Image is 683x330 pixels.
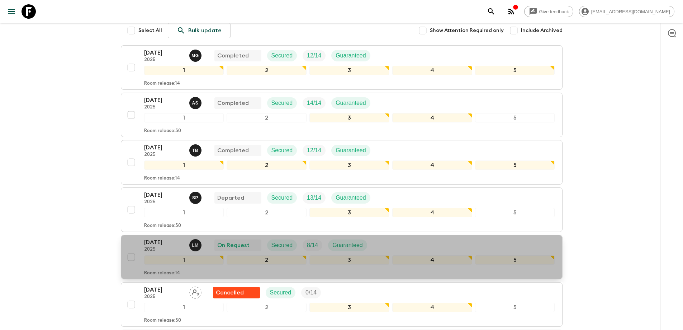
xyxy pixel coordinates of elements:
button: [DATE]2025Mariam GabichvadzeCompletedSecuredTrip FillGuaranteed12345Room release:14 [121,45,563,90]
p: On Request [217,241,250,250]
span: Sophie Pruidze [189,194,203,200]
p: Room release: 14 [144,270,180,276]
p: 12 / 14 [307,146,321,155]
div: Secured [267,97,297,109]
p: 13 / 14 [307,194,321,202]
p: Secured [271,241,293,250]
p: 2025 [144,294,184,300]
p: 12 / 14 [307,51,321,60]
div: 1 [144,113,224,122]
span: Tamar Bulbulashvili [189,147,203,152]
div: Trip Fill [303,240,322,251]
div: 2 [227,113,307,122]
span: [EMAIL_ADDRESS][DOMAIN_NAME] [587,9,674,14]
div: 5 [475,208,555,217]
span: Luka Mamniashvili [189,241,203,247]
div: Secured [267,192,297,204]
div: 2 [227,208,307,217]
p: Secured [270,288,291,297]
div: 5 [475,303,555,312]
span: Mariam Gabichvadze [189,52,203,57]
div: 1 [144,255,224,265]
div: Trip Fill [303,50,326,61]
p: [DATE] [144,48,184,57]
p: Guaranteed [332,241,363,250]
p: [DATE] [144,238,184,247]
p: 8 / 14 [307,241,318,250]
div: 2 [227,161,307,170]
div: 5 [475,113,555,122]
p: [DATE] [144,191,184,199]
div: Trip Fill [303,192,326,204]
p: Room release: 30 [144,318,181,324]
p: [DATE] [144,96,184,104]
p: Guaranteed [336,194,366,202]
button: menu [4,4,19,19]
div: 3 [309,113,389,122]
p: Departed [217,194,244,202]
p: Room release: 30 [144,128,181,134]
div: 4 [392,113,472,122]
p: Bulk update [188,26,222,35]
div: Secured [267,240,297,251]
p: Secured [271,51,293,60]
p: Room release: 14 [144,81,180,87]
div: Secured [267,50,297,61]
p: 2025 [144,57,184,63]
div: 3 [309,255,389,265]
span: Give feedback [535,9,573,14]
div: Trip Fill [303,145,326,156]
div: [EMAIL_ADDRESS][DOMAIN_NAME] [579,6,674,17]
div: 4 [392,208,472,217]
div: 1 [144,161,224,170]
div: 2 [227,255,307,265]
div: 4 [392,161,472,170]
p: Completed [217,51,249,60]
div: 1 [144,208,224,217]
p: L M [192,242,199,248]
div: 4 [392,303,472,312]
button: [DATE]2025Sophie PruidzeDepartedSecuredTrip FillGuaranteed12345Room release:30 [121,187,563,232]
div: Secured [266,287,296,298]
span: Show Attention Required only [430,27,504,34]
p: Guaranteed [336,51,366,60]
p: 14 / 14 [307,99,321,107]
button: [DATE]2025Ana SikharulidzeCompletedSecuredTrip FillGuaranteed12345Room release:30 [121,93,563,137]
div: 3 [309,161,389,170]
p: 2025 [144,247,184,252]
p: Guaranteed [336,99,366,107]
div: 2 [227,303,307,312]
button: search adventures [484,4,498,19]
div: 4 [392,255,472,265]
div: Trip Fill [303,97,326,109]
button: LM [189,239,203,251]
div: 3 [309,66,389,75]
p: Secured [271,194,293,202]
div: 3 [309,208,389,217]
p: Secured [271,99,293,107]
a: Give feedback [524,6,573,17]
p: Cancelled [216,288,244,297]
p: 2025 [144,152,184,158]
div: Flash Pack cancellation [213,287,260,298]
span: Ana Sikharulidze [189,99,203,105]
div: 5 [475,66,555,75]
p: 2025 [144,199,184,205]
p: Room release: 30 [144,223,181,229]
div: Secured [267,145,297,156]
p: Secured [271,146,293,155]
p: Completed [217,146,249,155]
div: 2 [227,66,307,75]
div: 4 [392,66,472,75]
p: [DATE] [144,285,184,294]
div: 1 [144,303,224,312]
div: 1 [144,66,224,75]
p: [DATE] [144,143,184,152]
p: Completed [217,99,249,107]
div: Trip Fill [301,287,321,298]
div: 5 [475,255,555,265]
div: 3 [309,303,389,312]
button: [DATE]2025Tamar BulbulashviliCompletedSecuredTrip FillGuaranteed12345Room release:14 [121,140,563,185]
button: [DATE]2025Luka MamniashviliOn RequestSecuredTrip FillGuaranteed12345Room release:14 [121,235,563,279]
p: Guaranteed [336,146,366,155]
